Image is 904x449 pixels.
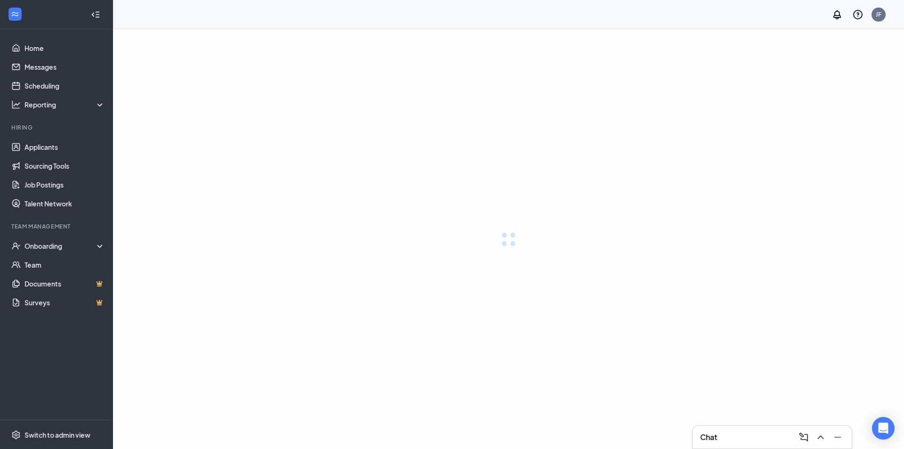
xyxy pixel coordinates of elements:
[24,241,105,251] div: Onboarding
[24,39,105,57] a: Home
[11,241,21,251] svg: UserCheck
[91,10,100,19] svg: Collapse
[11,430,21,440] svg: Settings
[24,156,105,175] a: Sourcing Tools
[795,430,810,445] button: ComposeMessage
[872,417,895,440] div: Open Intercom Messenger
[24,293,105,312] a: SurveysCrown
[24,138,105,156] a: Applicants
[11,123,103,131] div: Hiring
[24,100,105,109] div: Reporting
[24,255,105,274] a: Team
[24,57,105,76] a: Messages
[24,430,90,440] div: Switch to admin view
[11,100,21,109] svg: Analysis
[815,432,826,443] svg: ChevronUp
[10,9,20,19] svg: WorkstreamLogo
[812,430,827,445] button: ChevronUp
[24,274,105,293] a: DocumentsCrown
[24,76,105,95] a: Scheduling
[24,175,105,194] a: Job Postings
[876,10,881,18] div: JF
[831,9,843,20] svg: Notifications
[11,222,103,230] div: Team Management
[832,432,843,443] svg: Minimize
[798,432,809,443] svg: ComposeMessage
[829,430,844,445] button: Minimize
[24,194,105,213] a: Talent Network
[700,432,717,442] h3: Chat
[852,9,864,20] svg: QuestionInfo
